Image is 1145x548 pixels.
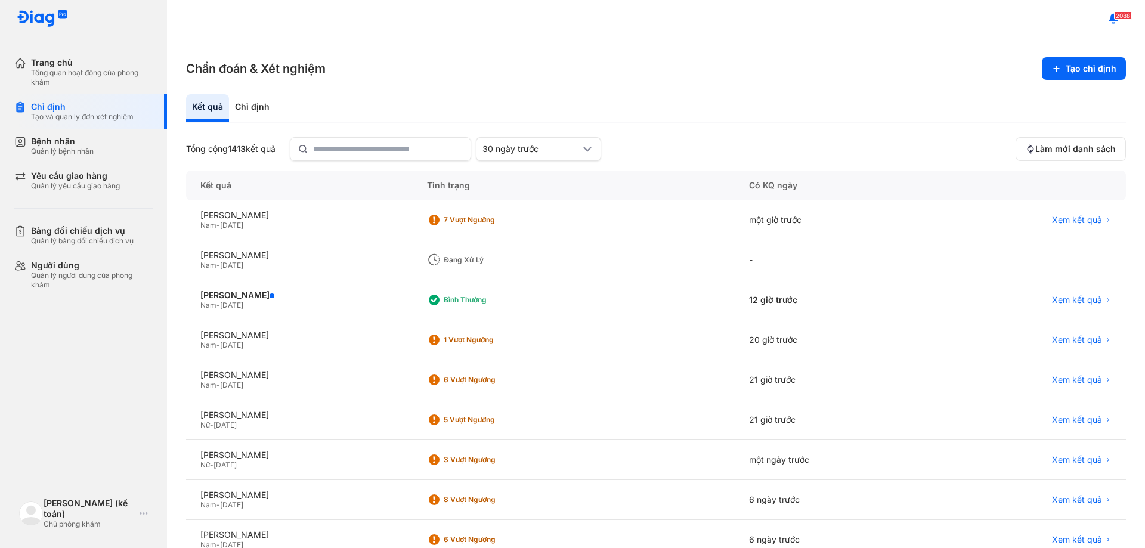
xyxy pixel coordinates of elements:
span: - [216,261,220,270]
span: - [216,221,220,230]
img: logo [17,10,68,28]
span: [DATE] [220,500,243,509]
span: Làm mới danh sách [1035,144,1116,154]
span: 2088 [1114,11,1132,20]
span: - [216,301,220,309]
div: Quản lý yêu cầu giao hàng [31,181,120,191]
div: Bệnh nhân [31,136,94,147]
div: [PERSON_NAME] [200,530,398,540]
div: Tạo và quản lý đơn xét nghiệm [31,112,134,122]
span: - [216,340,220,349]
div: 3 Vượt ngưỡng [444,455,539,465]
div: - [735,240,931,280]
span: [DATE] [220,261,243,270]
span: - [216,500,220,509]
div: [PERSON_NAME] [200,250,398,261]
div: Đang xử lý [444,255,539,265]
div: [PERSON_NAME] [200,330,398,340]
div: Tổng quan hoạt động của phòng khám [31,68,153,87]
div: 8 Vượt ngưỡng [444,495,539,504]
div: Chỉ định [229,94,276,122]
div: [PERSON_NAME] [200,370,398,380]
div: 6 Vượt ngưỡng [444,535,539,544]
span: Xem kết quả [1052,534,1102,545]
div: Chỉ định [31,101,134,112]
div: 21 giờ trước [735,360,931,400]
span: - [210,460,213,469]
span: [DATE] [220,301,243,309]
div: một giờ trước [735,200,931,240]
div: [PERSON_NAME] [200,490,398,500]
span: [DATE] [213,420,237,429]
button: Làm mới danh sách [1016,137,1126,161]
div: 6 Vượt ngưỡng [444,375,539,385]
span: Nam [200,500,216,509]
div: [PERSON_NAME] [200,290,398,301]
img: logo [19,501,43,525]
h3: Chẩn đoán & Xét nghiệm [186,60,326,77]
div: [PERSON_NAME] [200,450,398,460]
div: Quản lý bệnh nhân [31,147,94,156]
div: [PERSON_NAME] [200,410,398,420]
div: 20 giờ trước [735,320,931,360]
div: 5 Vượt ngưỡng [444,415,539,425]
span: Xem kết quả [1052,295,1102,305]
div: 6 ngày trước [735,480,931,520]
span: 1413 [228,144,246,154]
button: Tạo chỉ định [1042,57,1126,80]
span: Xem kết quả [1052,414,1102,425]
span: Xem kết quả [1052,335,1102,345]
div: Trang chủ [31,57,153,68]
span: Xem kết quả [1052,374,1102,385]
span: - [216,380,220,389]
div: Yêu cầu giao hàng [31,171,120,181]
div: Tình trạng [413,171,734,200]
span: Nữ [200,420,210,429]
span: Nam [200,301,216,309]
div: [PERSON_NAME] [200,210,398,221]
div: 21 giờ trước [735,400,931,440]
div: Kết quả [186,171,413,200]
div: 7 Vượt ngưỡng [444,215,539,225]
span: Nam [200,380,216,389]
span: Xem kết quả [1052,494,1102,505]
span: Xem kết quả [1052,215,1102,225]
div: [PERSON_NAME] (kế toán) [44,498,135,519]
span: [DATE] [220,380,243,389]
span: Nam [200,261,216,270]
div: Chủ phòng khám [44,519,135,529]
div: Kết quả [186,94,229,122]
span: - [210,420,213,429]
div: Bảng đối chiếu dịch vụ [31,225,134,236]
div: Có KQ ngày [735,171,931,200]
div: Người dùng [31,260,153,271]
span: Nữ [200,460,210,469]
div: Quản lý bảng đối chiếu dịch vụ [31,236,134,246]
div: 30 ngày trước [482,144,580,154]
span: Xem kết quả [1052,454,1102,465]
div: một ngày trước [735,440,931,480]
span: [DATE] [220,221,243,230]
div: Tổng cộng kết quả [186,144,276,154]
div: 1 Vượt ngưỡng [444,335,539,345]
div: Bình thường [444,295,539,305]
span: Nam [200,221,216,230]
span: [DATE] [220,340,243,349]
div: Quản lý người dùng của phòng khám [31,271,153,290]
span: [DATE] [213,460,237,469]
span: Nam [200,340,216,349]
div: 12 giờ trước [735,280,931,320]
